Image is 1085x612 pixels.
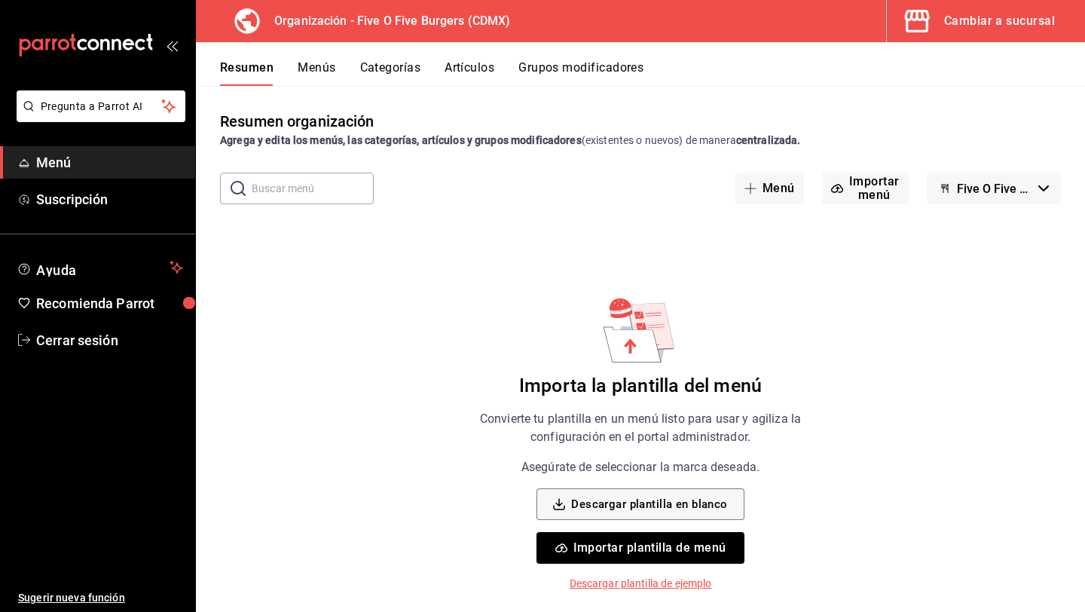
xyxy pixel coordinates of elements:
[519,375,762,398] h6: Importa la plantilla del menú
[36,259,164,277] span: Ayuda
[36,189,183,210] span: Suscripción
[536,488,744,520] button: Descargar plantilla en blanco
[262,12,510,30] h3: Organización - Five O Five Burgers (CDMX)
[518,60,643,86] button: Grupos modificadores
[18,590,183,606] span: Sugerir nueva función
[822,173,909,204] button: Importar menú
[521,458,759,476] p: Asegúrate de seleccionar la marca deseada.
[166,39,178,51] button: open_drawer_menu
[735,173,804,204] button: Menú
[220,133,1061,148] div: (existentes o nuevos) de manera
[11,109,185,125] a: Pregunta a Parrot AI
[451,410,830,446] p: Convierte tu plantilla en un menú listo para usar y agiliza la configuración en el portal adminis...
[360,60,421,86] button: Categorías
[41,99,162,115] span: Pregunta a Parrot AI
[445,60,494,86] button: Artículos
[927,173,1061,204] button: Five O Five Burgers - Borrador
[17,90,185,122] button: Pregunta a Parrot AI
[220,134,582,146] strong: Agrega y edita los menús, las categorías, artículos y grupos modificadores
[36,293,183,314] span: Recomienda Parrot
[570,576,712,592] p: Descargar plantilla de ejemplo
[536,532,744,564] button: Importar plantilla de menú
[220,110,374,133] div: Resumen organización
[220,60,274,86] button: Resumen
[220,60,1085,86] div: navigation tabs
[36,152,183,173] span: Menú
[252,173,374,203] input: Buscar menú
[944,11,1055,32] div: Cambiar a sucursal
[298,60,335,86] button: Menús
[957,182,1032,196] span: Five O Five Burgers - Borrador
[736,134,801,146] strong: centralizada.
[36,330,183,350] span: Cerrar sesión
